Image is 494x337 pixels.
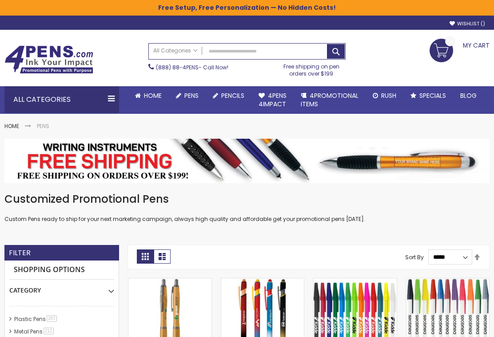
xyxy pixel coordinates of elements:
[128,278,211,285] a: Bamboo Sophisticate Pen - ColorJet Imprint
[153,47,198,54] span: All Categories
[156,64,228,71] span: - Call Now!
[405,253,424,261] label: Sort By
[4,45,93,74] img: 4Pens Custom Pens and Promotional Products
[221,91,244,100] span: Pencils
[128,86,169,105] a: Home
[419,91,446,100] span: Specials
[251,86,294,114] a: 4Pens4impact
[9,280,114,295] div: Category
[184,91,199,100] span: Pens
[403,86,453,105] a: Specials
[4,139,490,183] img: Pens
[47,315,57,322] span: 287
[460,91,477,100] span: Blog
[9,261,114,280] strong: Shopping Options
[37,122,49,130] strong: Pens
[149,44,202,58] a: All Categories
[4,86,119,113] div: All Categories
[366,86,403,105] a: Rush
[221,278,304,285] a: Superhero Ellipse Softy Pen with Stylus - Laser Engraved
[406,278,490,285] a: Belfast Value Stick Pen
[450,20,485,27] a: Wishlist
[314,278,397,285] a: Belfast B Value Stick Pen
[453,86,484,105] a: Blog
[277,60,346,77] div: Free shipping on pen orders over $199
[381,91,396,100] span: Rush
[156,64,199,71] a: (888) 88-4PENS
[206,86,251,105] a: Pencils
[44,328,54,334] span: 212
[137,249,154,264] strong: Grid
[294,86,366,114] a: 4PROMOTIONALITEMS
[169,86,206,105] a: Pens
[12,315,60,323] a: Plastic Pens287
[9,248,31,258] strong: Filter
[259,91,287,108] span: 4Pens 4impact
[301,91,359,108] span: 4PROMOTIONAL ITEMS
[12,328,57,335] a: Metal Pens212
[4,192,490,223] div: Custom Pens ready to ship for your next marketing campaign, always high quality and affordable ge...
[4,122,19,130] a: Home
[144,91,162,100] span: Home
[4,192,490,206] h1: Customized Promotional Pens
